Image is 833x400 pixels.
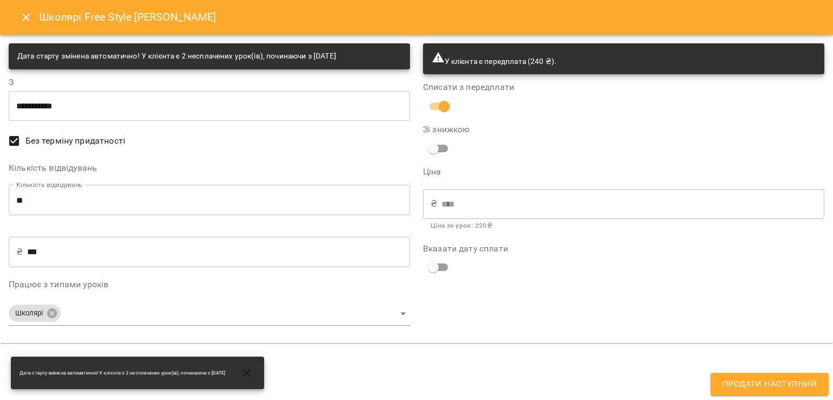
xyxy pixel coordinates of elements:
label: Списати з передплати [423,83,824,92]
div: Школярі [9,301,410,326]
h6: Школярі Free Style [PERSON_NAME] [39,9,216,25]
label: Зі знижкою [423,125,557,134]
span: Школярі [9,308,49,319]
div: Школярі [9,305,61,322]
p: ₴ [431,197,437,210]
span: Дата старту змінена автоматично! У клієнта є 2 несплачених урок(ів), починаючи з [DATE] [20,370,225,377]
p: ₴ [16,246,23,259]
span: Продати наступний [722,377,817,391]
b: Ціна за урок : 220 ₴ [431,222,492,229]
div: Дата старту змінена автоматично! У клієнта є 2 несплачених урок(ів), починаючи з [DATE] [17,47,336,66]
button: Close [13,4,39,30]
label: Кількість відвідувань [9,164,410,172]
label: З [9,78,410,87]
label: Працює з типами уроків [9,280,410,289]
span: Без терміну придатності [25,134,125,147]
label: Ціна [423,167,824,176]
span: У клієнта є передплата (240 ₴). [432,57,556,66]
label: Вказати дату сплати [423,244,824,253]
button: Продати наступний [710,373,829,396]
